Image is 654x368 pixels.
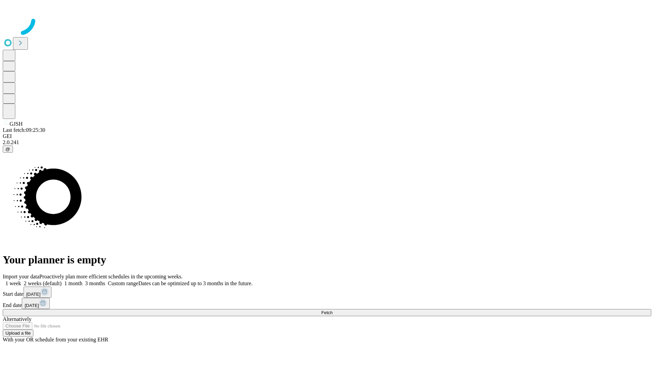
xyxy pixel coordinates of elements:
[138,280,252,286] span: Dates can be optimized up to 3 months in the future.
[24,287,51,298] button: [DATE]
[3,127,45,133] span: Last fetch: 09:25:30
[3,254,651,266] h1: Your planner is empty
[108,280,138,286] span: Custom range
[85,280,105,286] span: 3 months
[3,133,651,139] div: GEI
[40,274,183,279] span: Proactively plan more efficient schedules in the upcoming weeks.
[26,292,41,297] span: [DATE]
[3,329,33,337] button: Upload a file
[3,287,651,298] div: Start date
[3,145,13,153] button: @
[3,309,651,316] button: Fetch
[5,147,10,152] span: @
[22,298,50,309] button: [DATE]
[3,274,40,279] span: Import your data
[10,121,22,127] span: GJSH
[3,316,31,322] span: Alternatively
[321,310,332,315] span: Fetch
[24,280,62,286] span: 2 weeks (default)
[3,139,651,145] div: 2.0.241
[3,298,651,309] div: End date
[5,280,21,286] span: 1 week
[3,337,108,342] span: With your OR schedule from your existing EHR
[25,303,39,308] span: [DATE]
[64,280,82,286] span: 1 month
